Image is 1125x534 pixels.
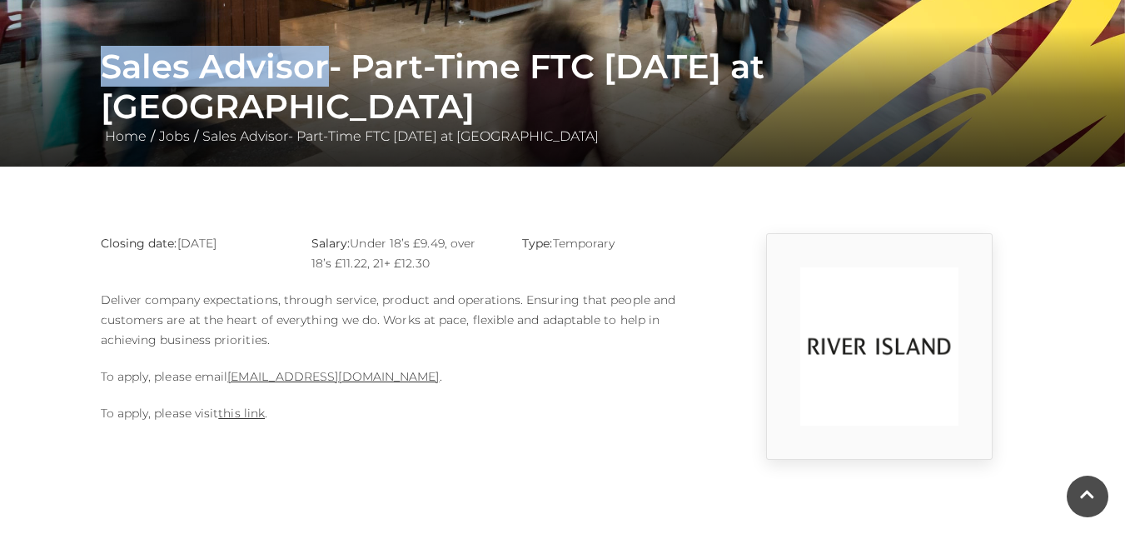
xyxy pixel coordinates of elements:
[101,367,709,387] p: To apply, please email .
[522,233,708,253] p: Temporary
[101,128,151,144] a: Home
[101,233,286,253] p: [DATE]
[101,403,709,423] p: To apply, please visit .
[227,369,439,384] a: [EMAIL_ADDRESS][DOMAIN_NAME]
[198,128,603,144] a: Sales Advisor- Part-Time FTC [DATE] at [GEOGRAPHIC_DATA]
[88,47,1038,147] div: / /
[522,236,552,251] strong: Type:
[101,47,1025,127] h1: Sales Advisor- Part-Time FTC [DATE] at [GEOGRAPHIC_DATA]
[101,236,177,251] strong: Closing date:
[155,128,194,144] a: Jobs
[101,290,709,350] p: Deliver company expectations, through service, product and operations. Ensuring that people and c...
[311,236,351,251] strong: Salary:
[218,406,265,421] a: this link
[800,267,958,426] img: 9_1554823252_w6od.png
[311,233,497,273] p: Under 18’s £9.49, over 18’s £11.22, 21+ £12.30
